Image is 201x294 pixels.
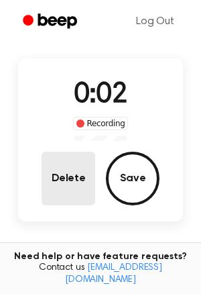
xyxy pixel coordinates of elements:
a: Beep [13,9,89,35]
a: Log Out [123,5,188,38]
a: [EMAIL_ADDRESS][DOMAIN_NAME] [65,263,162,285]
div: Recording [73,117,129,130]
span: Contact us [8,262,193,286]
button: Save Audio Record [106,152,159,205]
span: 0:02 [74,81,127,109]
button: Delete Audio Record [42,152,95,205]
